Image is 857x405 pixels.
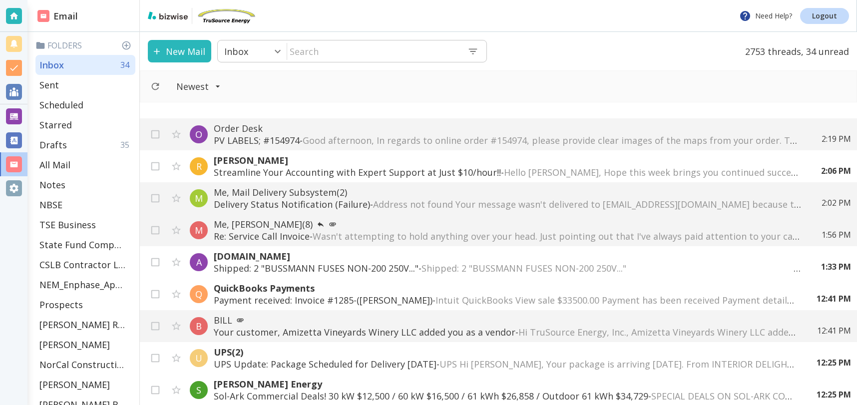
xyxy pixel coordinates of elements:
img: bizwise [148,11,188,19]
button: Refresh [146,77,164,95]
p: Scheduled [39,99,83,111]
p: [PERSON_NAME] Residence [39,319,125,331]
p: 12:25 PM [817,357,851,368]
p: Delivery Status Notification (Failure) - [214,198,802,210]
p: [PERSON_NAME] Energy [214,378,797,390]
div: NorCal Construction [35,355,135,375]
p: B [196,320,202,332]
p: 2:19 PM [822,133,851,144]
p: A [196,256,202,268]
p: U [195,352,202,364]
p: 34 [120,59,133,70]
p: 12:41 PM [817,293,851,304]
p: M [195,192,203,204]
a: Logout [800,8,849,24]
p: R [196,160,202,172]
p: NEM_Enphase_Applications [39,279,125,291]
p: Order Desk [214,122,802,134]
p: Notes [39,179,65,191]
p: Shipped: 2 "BUSSMANN FUSES NON-200 250V..." - [214,262,801,274]
p: UPS (2) [214,346,797,358]
p: 1:33 PM [821,261,851,272]
p: O [195,128,202,140]
p: CSLB Contractor License [39,259,125,271]
div: State Fund Compensation [35,235,135,255]
p: NorCal Construction [39,359,125,371]
div: Sent [35,75,135,95]
p: PV LABELS; #154974 - [214,134,802,146]
p: Inbox [224,45,248,57]
p: Inbox [39,59,64,71]
span: Shipped: 2 "BUSSMANN FUSES NON-200 250V..."͏ ‌ ͏ ‌ ͏ ‌ ͏ ‌ ͏ ‌ ͏ ‌ ͏ ‌ ͏ ‌ ͏ ‌ ͏ ‌ ͏ ‌ ͏ ‌ ͏ ‌ ͏ ... [422,262,809,274]
p: Sent [39,79,59,91]
img: DashboardSidebarEmail.svg [37,10,49,22]
div: [PERSON_NAME] [35,375,135,395]
p: State Fund Compensation [39,239,125,251]
p: Me, [PERSON_NAME] (8) [214,218,802,230]
div: NBSE [35,195,135,215]
div: Scheduled [35,95,135,115]
div: Starred [35,115,135,135]
p: Your customer, Amizetta Vineyards Winery LLC added you as a vendor - [214,326,797,338]
p: [PERSON_NAME] [39,339,110,351]
p: Drafts [39,139,67,151]
div: All Mail [35,155,135,175]
p: 2:02 PM [822,197,851,208]
p: M [195,224,203,236]
p: Prospects [39,299,83,311]
div: TSE Business [35,215,135,235]
div: Inbox34 [35,55,135,75]
p: 2753 threads, 34 unread [739,40,849,62]
h2: Email [37,9,78,23]
p: Sol-Ark Commercial Deals! 30 kW $12,500 / 60 kW $16,500 / 61 kWh $26,858 / Outdoor 61 kWh $34,729 - [214,390,797,402]
p: Folders [35,40,135,51]
p: 12:25 PM [817,389,851,400]
p: Need Help? [739,10,792,22]
div: Drafts35 [35,135,135,155]
p: Streamline Your Accounting with Expert Support at Just $10/hour!! - [214,166,801,178]
input: Search [287,41,459,61]
button: New Mail [148,40,211,62]
p: Q [195,288,202,300]
button: Filter [166,75,231,97]
img: TruSource Energy, Inc. [196,8,256,24]
p: Re: Service Call Invoice - [214,230,802,242]
p: Logout [812,12,837,19]
div: Notes [35,175,135,195]
p: NBSE [39,199,62,211]
p: UPS Update: Package Scheduled for Delivery [DATE] - [214,358,797,370]
p: 12:41 PM [817,325,851,336]
div: CSLB Contractor License [35,255,135,275]
p: TSE Business [39,219,96,231]
p: Payment received: Invoice #1285-([PERSON_NAME]) - [214,294,797,306]
div: [PERSON_NAME] [35,335,135,355]
div: [PERSON_NAME] Residence [35,315,135,335]
p: 35 [120,139,133,150]
p: Me, Mail Delivery Subsystem (2) [214,186,802,198]
p: QuickBooks Payments [214,282,797,294]
p: BILL [214,314,797,326]
p: 1:56 PM [822,229,851,240]
p: [PERSON_NAME] [214,154,801,166]
p: S [196,384,201,396]
p: All Mail [39,159,70,171]
div: Prospects [35,295,135,315]
p: [PERSON_NAME] [39,379,110,391]
p: [DOMAIN_NAME] [214,250,801,262]
p: Starred [39,119,72,131]
div: NEM_Enphase_Applications [35,275,135,295]
p: 2:06 PM [821,165,851,176]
